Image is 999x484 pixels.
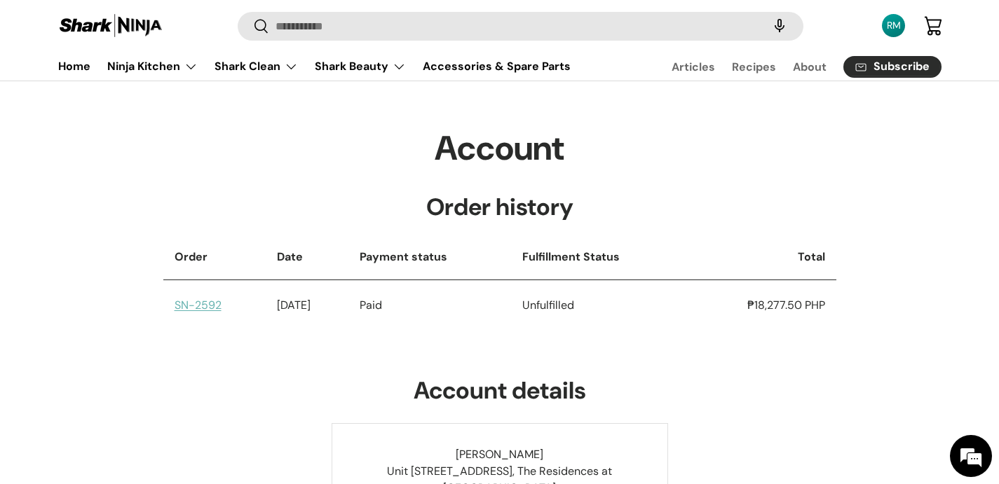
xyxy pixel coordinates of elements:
[58,53,90,80] a: Home
[732,53,776,81] a: Recipes
[306,53,414,81] summary: Shark Beauty
[99,53,206,81] summary: Ninja Kitchen
[672,53,715,81] a: Articles
[163,192,836,223] h2: Order history
[793,53,827,81] a: About
[163,375,836,406] h2: Account details
[874,62,930,73] span: Subscribe
[277,298,311,312] time: [DATE]
[886,19,902,34] div: RM
[843,56,942,78] a: Subscribe
[348,280,511,331] td: Paid
[878,11,909,41] a: RM
[266,235,348,280] th: Date
[638,53,942,81] nav: Secondary
[511,235,688,280] th: Fulfillment Status
[163,235,266,280] th: Order
[175,298,222,312] a: SN-2592
[688,235,836,280] th: Total
[163,127,836,170] h1: Account
[688,280,836,331] td: ₱18,277.50 PHP
[58,53,571,81] nav: Primary
[511,280,688,331] td: Unfulfilled
[58,13,163,40] img: Shark Ninja Philippines
[757,11,802,42] speech-search-button: Search by voice
[348,235,511,280] th: Payment status
[206,53,306,81] summary: Shark Clean
[423,53,571,80] a: Accessories & Spare Parts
